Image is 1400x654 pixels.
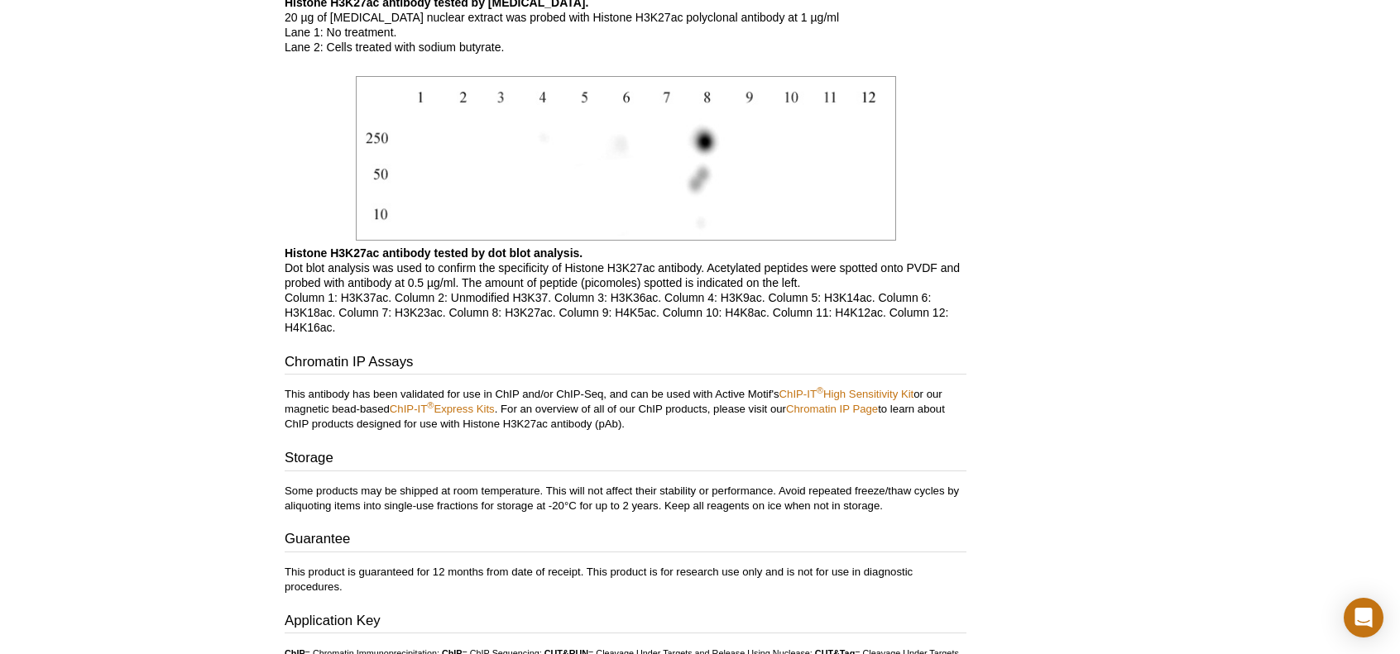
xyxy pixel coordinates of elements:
a: ChIP-IT®Express Kits [390,403,495,415]
div: Open Intercom Messenger [1344,598,1383,637]
p: This product is guaranteed for 12 months from date of receipt. This product is for research use o... [285,565,966,594]
h3: Application Key [285,611,966,634]
img: Histone H3K27ac antibody (pAb) tested by dot blot analysis. [356,76,896,241]
p: Dot blot analysis was used to confirm the specificity of Histone H3K27ac antibody. Acetylated pep... [285,246,966,335]
a: Chromatin IP Page [786,403,878,415]
sup: ® [427,400,434,410]
h3: Guarantee [285,529,966,552]
b: Histone H3K27ac antibody tested by dot blot analysis. [285,246,583,260]
sup: ® [817,385,823,395]
a: ChIP-IT®High Sensitivity Kit [779,388,914,400]
p: This antibody has been validated for use in ChIP and/or ChIP-Seq, and can be used with Active Mot... [285,387,966,432]
p: Some products may be shipped at room temperature. This will not affect their stability or perform... [285,484,966,513]
h3: Storage [285,448,966,471]
h3: Chromatin IP Assays [285,352,966,375]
